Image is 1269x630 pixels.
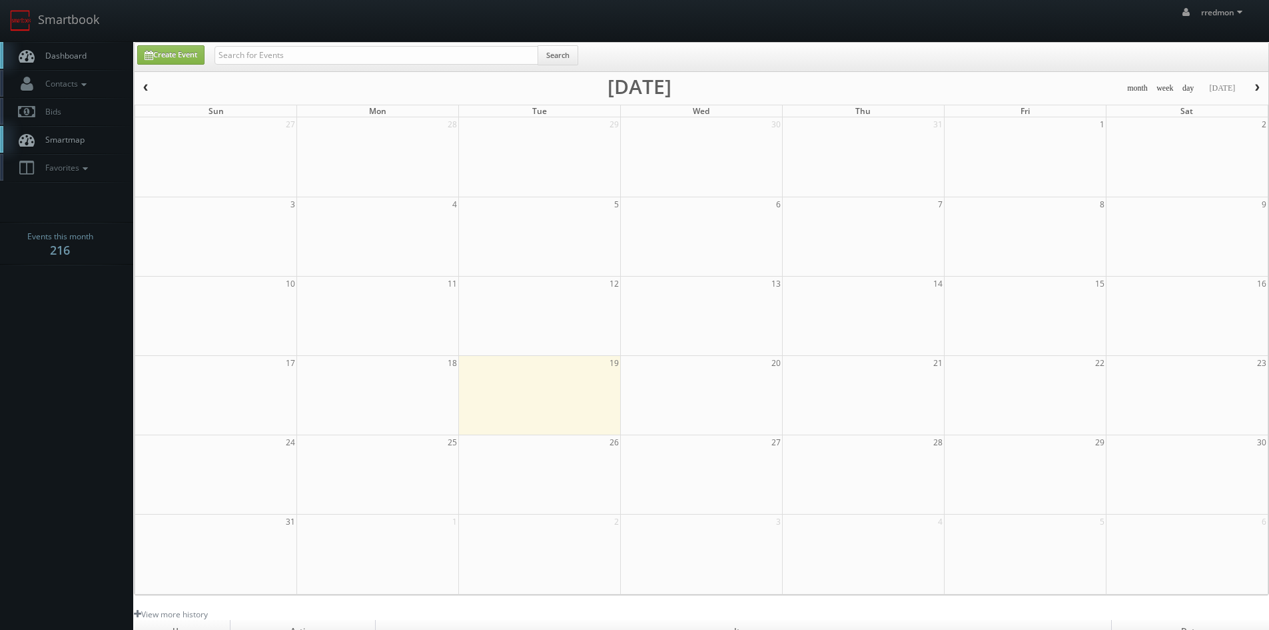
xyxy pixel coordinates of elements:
span: Tue [532,105,547,117]
span: Contacts [39,78,90,89]
span: 27 [284,117,296,131]
span: 30 [1256,435,1268,449]
span: 5 [1098,515,1106,529]
span: 31 [284,515,296,529]
span: 11 [446,277,458,291]
span: 7 [937,197,944,211]
span: 19 [608,356,620,370]
span: 14 [932,277,944,291]
span: 25 [446,435,458,449]
span: 28 [932,435,944,449]
span: 15 [1094,277,1106,291]
span: Favorites [39,162,91,173]
span: 26 [608,435,620,449]
span: 5 [613,197,620,211]
span: Mon [369,105,386,117]
span: 16 [1256,277,1268,291]
span: 4 [937,515,944,529]
span: 20 [770,356,782,370]
span: 3 [775,515,782,529]
span: Sat [1180,105,1193,117]
span: 28 [446,117,458,131]
span: 30 [770,117,782,131]
span: 13 [770,277,782,291]
span: 23 [1256,356,1268,370]
span: 6 [1260,515,1268,529]
span: 29 [1094,435,1106,449]
span: 22 [1094,356,1106,370]
span: 10 [284,277,296,291]
span: 29 [608,117,620,131]
span: 27 [770,435,782,449]
span: 1 [1098,117,1106,131]
span: Events this month [27,230,93,243]
button: month [1122,80,1152,97]
span: 21 [932,356,944,370]
span: 12 [608,277,620,291]
span: 18 [446,356,458,370]
span: Bids [39,106,61,117]
span: Wed [693,105,709,117]
span: Smartmap [39,134,85,145]
a: Create Event [137,45,205,65]
span: 2 [1260,117,1268,131]
span: 1 [451,515,458,529]
span: Fri [1021,105,1030,117]
span: Sun [209,105,224,117]
h2: [DATE] [608,80,671,93]
span: 8 [1098,197,1106,211]
button: day [1178,80,1199,97]
span: 17 [284,356,296,370]
span: 31 [932,117,944,131]
button: [DATE] [1204,80,1240,97]
span: 2 [613,515,620,529]
img: smartbook-logo.png [10,10,31,31]
a: View more history [134,609,208,620]
button: Search [538,45,578,65]
strong: 216 [50,242,70,258]
span: 9 [1260,197,1268,211]
span: Thu [855,105,871,117]
span: 24 [284,435,296,449]
span: 6 [775,197,782,211]
span: 3 [289,197,296,211]
span: rredmon [1201,7,1246,18]
input: Search for Events [214,46,538,65]
span: Dashboard [39,50,87,61]
span: 4 [451,197,458,211]
button: week [1152,80,1178,97]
